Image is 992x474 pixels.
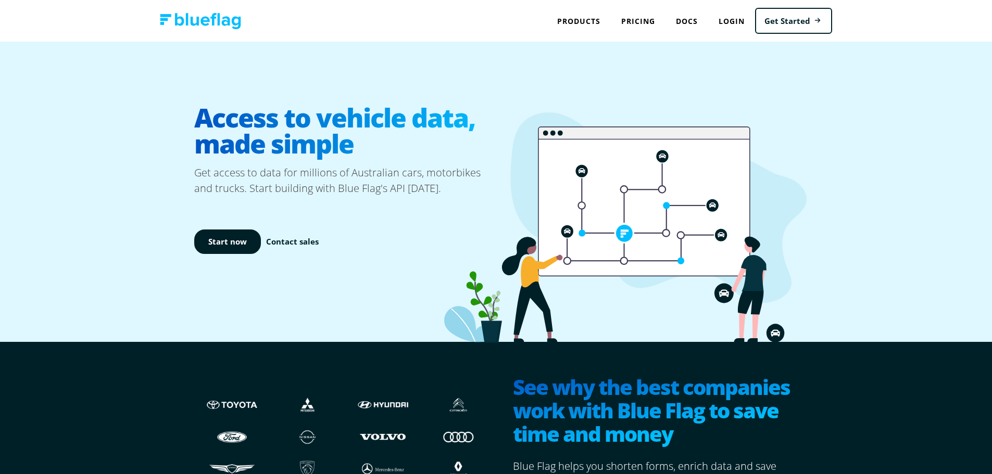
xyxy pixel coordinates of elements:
a: Docs [665,10,708,32]
a: Pricing [611,10,665,32]
a: Get Started [755,8,832,34]
img: Toyota logo [205,395,259,415]
a: Contact sales [266,236,319,248]
img: Mistubishi logo [280,395,335,415]
img: Citroen logo [431,395,486,415]
div: Products [547,10,611,32]
img: Blue Flag logo [160,13,241,29]
a: Start now [194,229,261,254]
a: Login to Blue Flag application [708,10,755,32]
img: Ford logo [205,427,259,446]
h1: Access to vehicle data, made simple [194,96,496,165]
p: Get access to data for millions of Australian cars, motorbikes and trucks. Start building with Bl... [194,165,496,196]
img: Hyundai logo [356,395,410,415]
h2: See why the best companies work with Blue Flag to save time and money [513,375,798,448]
img: Audi logo [431,427,486,446]
img: Nissan logo [280,427,335,446]
img: Volvo logo [356,427,410,446]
